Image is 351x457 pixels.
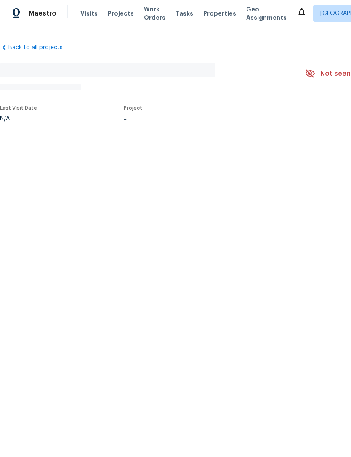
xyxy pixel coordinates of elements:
[203,9,236,18] span: Properties
[108,9,134,18] span: Projects
[175,11,193,16] span: Tasks
[124,116,285,122] div: ...
[144,5,165,22] span: Work Orders
[124,106,142,111] span: Project
[246,5,287,22] span: Geo Assignments
[29,9,56,18] span: Maestro
[80,9,98,18] span: Visits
